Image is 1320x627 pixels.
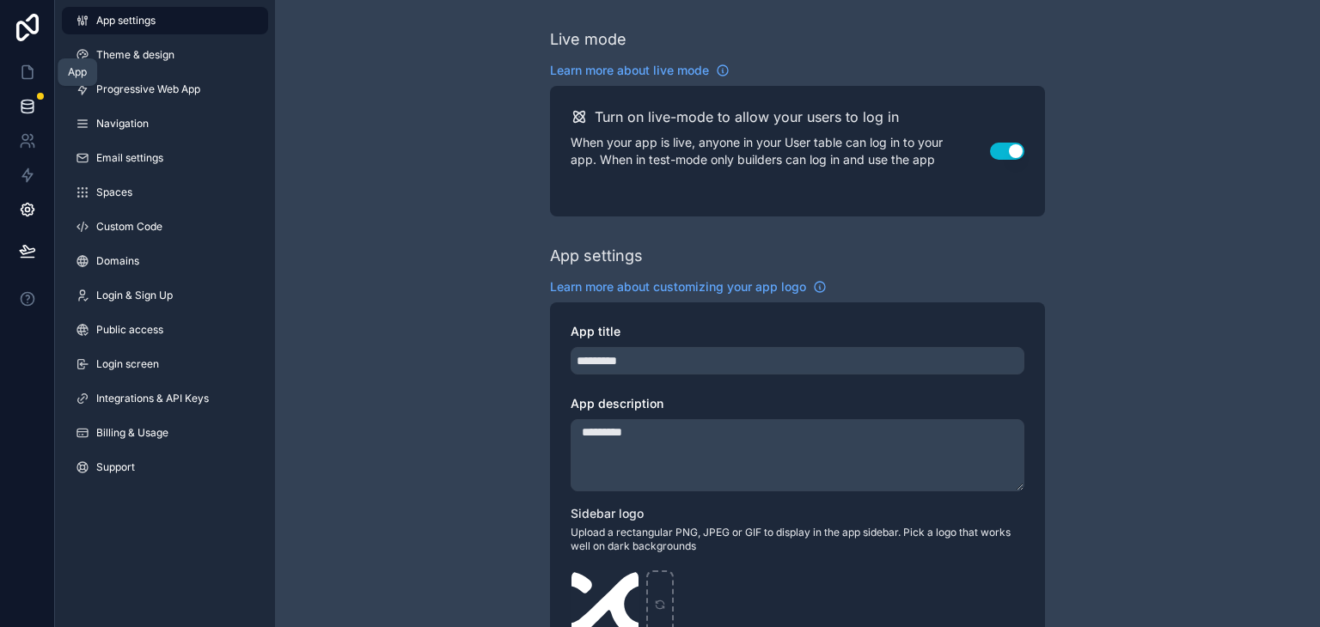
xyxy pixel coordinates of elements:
[96,460,135,474] span: Support
[550,27,626,52] div: Live mode
[62,247,268,275] a: Domains
[96,48,174,62] span: Theme & design
[571,526,1024,553] span: Upload a rectangular PNG, JPEG or GIF to display in the app sidebar. Pick a logo that works well ...
[62,419,268,447] a: Billing & Usage
[96,392,209,405] span: Integrations & API Keys
[96,426,168,440] span: Billing & Usage
[96,357,159,371] span: Login screen
[595,107,899,127] h2: Turn on live-mode to allow your users to log in
[62,76,268,103] a: Progressive Web App
[62,179,268,206] a: Spaces
[571,134,990,168] p: When your app is live, anyone in your User table can log in to your app. When in test-mode only b...
[62,110,268,137] a: Navigation
[96,220,162,234] span: Custom Code
[62,213,268,240] a: Custom Code
[550,244,643,268] div: App settings
[62,7,268,34] a: App settings
[96,186,132,199] span: Spaces
[550,278,827,295] a: Learn more about customizing your app logo
[571,506,644,520] span: Sidebar logo
[62,282,268,309] a: Login & Sign Up
[96,117,149,131] span: Navigation
[68,65,87,79] div: App
[96,254,139,268] span: Domains
[62,144,268,172] a: Email settings
[62,316,268,344] a: Public access
[571,324,620,338] span: App title
[62,385,268,412] a: Integrations & API Keys
[62,454,268,481] a: Support
[96,14,156,27] span: App settings
[62,41,268,69] a: Theme & design
[96,289,173,302] span: Login & Sign Up
[550,278,806,295] span: Learn more about customizing your app logo
[550,62,709,79] span: Learn more about live mode
[96,151,163,165] span: Email settings
[571,396,663,411] span: App description
[550,62,730,79] a: Learn more about live mode
[62,350,268,378] a: Login screen
[96,82,200,96] span: Progressive Web App
[96,323,163,337] span: Public access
